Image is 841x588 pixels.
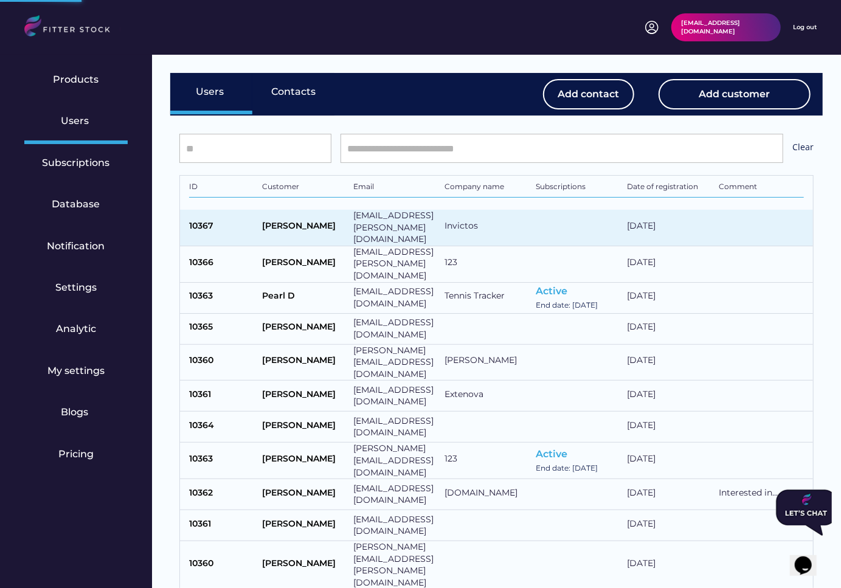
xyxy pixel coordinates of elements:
[196,85,227,99] div: Users
[52,198,100,211] div: Database
[262,182,347,194] div: Customer
[681,19,771,36] div: [EMAIL_ADDRESS][DOMAIN_NAME]
[719,487,804,499] div: Interested in...
[536,300,598,311] div: End date: [DATE]
[61,406,91,419] div: Blogs
[56,322,96,336] div: Analytic
[445,389,530,404] div: Extenova
[536,448,568,461] div: Active
[189,290,256,305] div: 10363
[628,518,713,533] div: [DATE]
[262,453,347,468] div: [PERSON_NAME]
[659,79,811,109] button: Add customer
[58,448,94,461] div: Pricing
[189,220,256,235] div: 10367
[628,220,713,235] div: [DATE]
[262,420,347,435] div: [PERSON_NAME]
[189,518,256,533] div: 10361
[445,355,530,370] div: [PERSON_NAME]
[262,487,347,502] div: [PERSON_NAME]
[43,156,110,170] div: Subscriptions
[61,114,91,128] div: Users
[353,286,438,310] div: [EMAIL_ADDRESS][DOMAIN_NAME]
[628,257,713,272] div: [DATE]
[536,285,568,298] div: Active
[793,23,817,32] div: Log out
[628,389,713,404] div: [DATE]
[353,210,438,246] div: [EMAIL_ADDRESS][PERSON_NAME][DOMAIN_NAME]
[262,518,347,533] div: [PERSON_NAME]
[771,485,832,541] iframe: chat widget
[5,5,66,51] img: Chat attention grabber
[628,182,713,194] div: Date of registration
[55,281,97,294] div: Settings
[47,364,105,378] div: My settings
[189,453,256,468] div: 10363
[189,355,256,370] div: 10360
[353,345,438,381] div: [PERSON_NAME][EMAIL_ADDRESS][DOMAIN_NAME]
[189,420,256,435] div: 10364
[790,539,829,576] iframe: chat widget
[271,85,316,99] div: Contacts
[262,220,347,235] div: [PERSON_NAME]
[628,558,713,573] div: [DATE]
[353,317,438,341] div: [EMAIL_ADDRESS][DOMAIN_NAME]
[189,321,256,336] div: 10365
[262,290,347,305] div: Pearl D
[353,483,438,507] div: [EMAIL_ADDRESS][DOMAIN_NAME]
[645,20,659,35] img: profile-circle.svg
[353,384,438,408] div: [EMAIL_ADDRESS][DOMAIN_NAME]
[536,182,621,194] div: Subscriptions
[792,141,814,156] div: Clear
[262,257,347,272] div: [PERSON_NAME]
[24,15,120,40] img: LOGO.svg
[353,443,438,479] div: [PERSON_NAME][EMAIL_ADDRESS][DOMAIN_NAME]
[353,415,438,439] div: [EMAIL_ADDRESS][DOMAIN_NAME]
[628,420,713,435] div: [DATE]
[47,240,105,253] div: Notification
[628,355,713,370] div: [DATE]
[628,487,713,502] div: [DATE]
[189,257,256,272] div: 10366
[719,182,804,194] div: Comment
[445,182,530,194] div: Company name
[262,558,347,573] div: [PERSON_NAME]
[628,321,713,336] div: [DATE]
[262,321,347,336] div: [PERSON_NAME]
[445,290,530,305] div: Tennis Tracker
[543,79,634,109] button: Add contact
[353,514,438,538] div: [EMAIL_ADDRESS][DOMAIN_NAME]
[189,182,256,194] div: ID
[353,182,438,194] div: Email
[536,463,598,474] div: End date: [DATE]
[262,389,347,404] div: [PERSON_NAME]
[189,558,256,573] div: 10360
[189,389,256,404] div: 10361
[189,487,256,502] div: 10362
[445,453,530,468] div: 123
[628,290,713,305] div: [DATE]
[445,257,530,272] div: 123
[445,220,530,235] div: Invictos
[628,453,713,468] div: [DATE]
[353,246,438,282] div: [EMAIL_ADDRESS][PERSON_NAME][DOMAIN_NAME]
[445,487,530,502] div: [DOMAIN_NAME]
[262,355,347,370] div: [PERSON_NAME]
[54,73,99,86] div: Products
